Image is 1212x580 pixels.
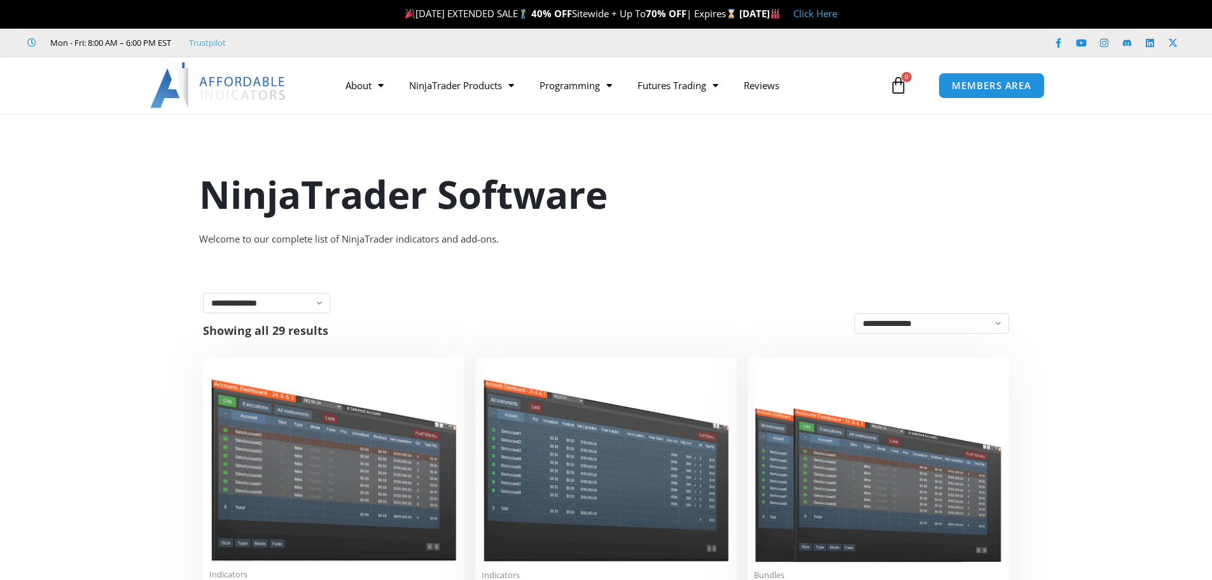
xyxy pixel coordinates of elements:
span: Indicators [209,569,458,580]
strong: [DATE] [739,7,781,20]
img: Account Risk Manager [482,364,730,562]
span: MEMBERS AREA [952,81,1031,90]
a: NinjaTrader Products [396,71,527,100]
strong: 40% OFF [531,7,572,20]
span: [DATE] EXTENDED SALE Sitewide + Up To | Expires [402,7,739,20]
img: 🏌️‍♂️ [519,9,528,18]
img: Duplicate Account Actions [209,364,458,562]
img: 🏭 [770,9,780,18]
span: Mon - Fri: 8:00 AM – 6:00 PM EST [47,35,171,50]
a: Programming [527,71,625,100]
img: 🎉 [405,9,415,18]
h1: NinjaTrader Software [199,167,1013,221]
img: ⌛ [727,9,736,18]
strong: 70% OFF [646,7,686,20]
div: Welcome to our complete list of NinjaTrader indicators and add-ons. [199,230,1013,248]
a: Trustpilot [189,35,226,50]
a: Futures Trading [625,71,731,100]
a: Click Here [793,7,837,20]
img: Accounts Dashboard Suite [754,364,1003,562]
span: 0 [902,72,912,82]
select: Shop order [854,313,1009,334]
nav: Menu [333,71,886,100]
img: LogoAI | Affordable Indicators – NinjaTrader [150,62,287,108]
a: About [333,71,396,100]
a: 0 [870,67,926,104]
a: Reviews [731,71,792,100]
p: Showing all 29 results [203,325,328,336]
a: MEMBERS AREA [938,73,1045,99]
